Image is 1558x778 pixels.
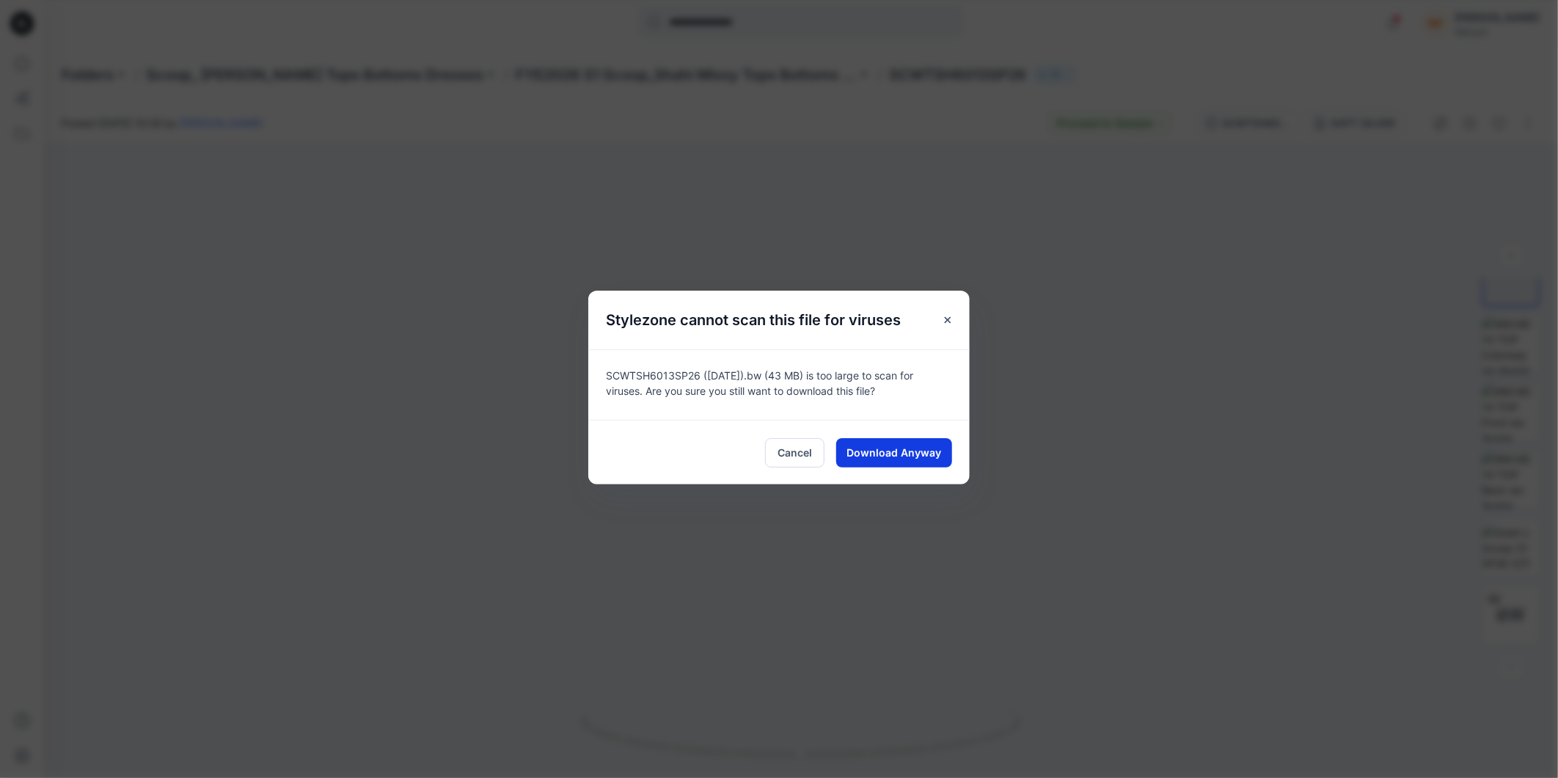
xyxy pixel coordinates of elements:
button: Cancel [765,438,824,468]
button: Close [935,307,961,333]
span: Download Anyway [847,445,942,460]
h5: Stylezone cannot scan this file for viruses [588,291,918,349]
div: SCWTSH6013SP26 ([DATE]).bw (43 MB) is too large to scan for viruses. Are you sure you still want ... [588,349,970,420]
span: Cancel [778,445,812,460]
button: Download Anyway [836,438,952,468]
